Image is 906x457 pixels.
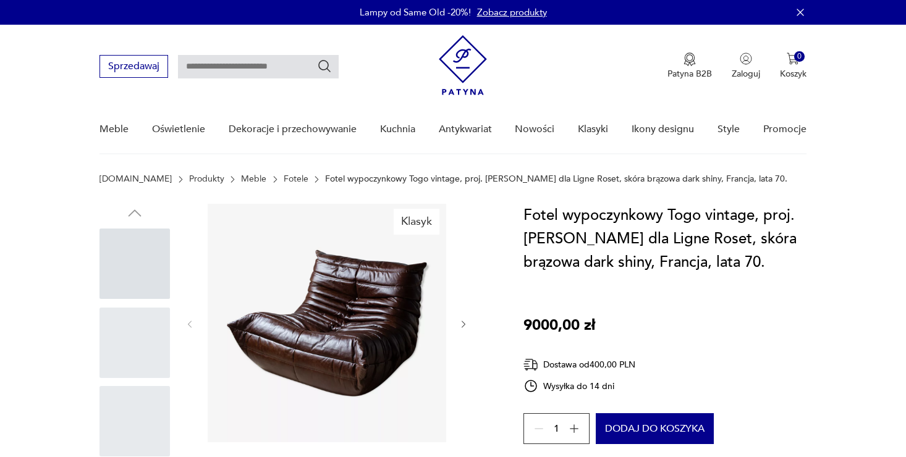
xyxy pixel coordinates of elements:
[99,174,172,184] a: [DOMAIN_NAME]
[317,59,332,73] button: Szukaj
[360,6,471,19] p: Lampy od Same Old -20%!
[189,174,224,184] a: Produkty
[439,106,492,153] a: Antykwariat
[718,106,740,153] a: Style
[667,52,712,80] a: Ikona medaluPatyna B2B
[523,357,635,372] div: Dostawa od 400,00 PLN
[99,55,168,78] button: Sprzedawaj
[325,174,787,184] p: Fotel wypoczynkowy Togo vintage, proj. [PERSON_NAME] dla Ligne Roset, skóra brązowa dark shiny, F...
[208,204,446,442] img: Zdjęcie produktu Fotel wypoczynkowy Togo vintage, proj. M. Ducaroy dla Ligne Roset, skóra brązowa...
[284,174,308,184] a: Fotele
[578,106,608,153] a: Klasyki
[241,174,266,184] a: Meble
[152,106,205,153] a: Oświetlenie
[523,357,538,372] img: Ikona dostawy
[439,35,487,95] img: Patyna - sklep z meblami i dekoracjami vintage
[667,68,712,80] p: Patyna B2B
[515,106,554,153] a: Nowości
[787,52,799,65] img: Ikona koszyka
[667,52,712,80] button: Patyna B2B
[632,106,694,153] a: Ikony designu
[554,425,559,433] span: 1
[732,52,760,80] button: Zaloguj
[380,106,415,153] a: Kuchnia
[596,413,714,444] button: Dodaj do koszyka
[523,379,635,393] div: Wysyłka do 14 dni
[523,314,595,337] p: 9000,00 zł
[740,52,752,65] img: Ikonka użytkownika
[780,68,807,80] p: Koszyk
[229,106,357,153] a: Dekoracje i przechowywanie
[477,6,547,19] a: Zobacz produkty
[732,68,760,80] p: Zaloguj
[99,63,168,72] a: Sprzedawaj
[394,209,439,235] div: Klasyk
[763,106,807,153] a: Promocje
[684,52,696,66] img: Ikona medalu
[99,106,129,153] a: Meble
[794,51,805,62] div: 0
[523,204,806,274] h1: Fotel wypoczynkowy Togo vintage, proj. [PERSON_NAME] dla Ligne Roset, skóra brązowa dark shiny, F...
[780,52,807,80] button: 0Koszyk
